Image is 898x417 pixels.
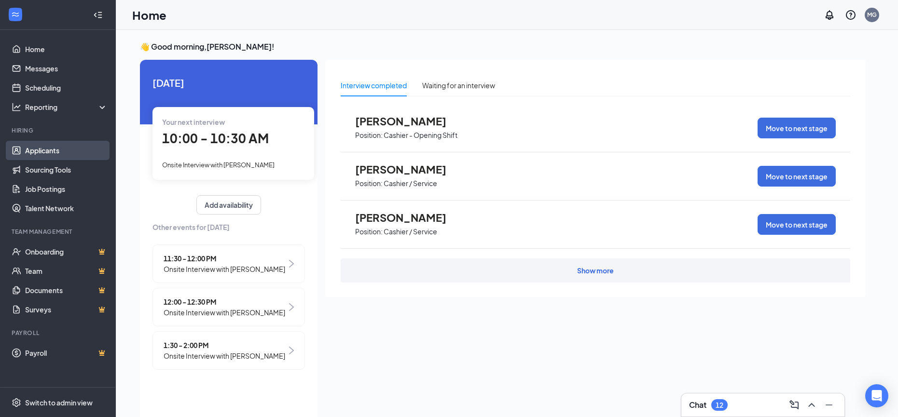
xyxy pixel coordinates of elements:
[152,75,305,90] span: [DATE]
[140,41,866,52] h3: 👋 Good morning, [PERSON_NAME] !
[162,118,225,126] span: Your next interview
[787,397,802,413] button: ComposeMessage
[164,253,285,264] span: 11:30 - 12:00 PM
[162,161,275,169] span: Onsite Interview with [PERSON_NAME]
[824,9,835,21] svg: Notifications
[25,398,93,407] div: Switch to admin view
[164,264,285,274] span: Onsite Interview with [PERSON_NAME]
[788,399,800,411] svg: ComposeMessage
[804,397,819,413] button: ChevronUp
[577,266,614,275] div: Show more
[355,227,383,236] p: Position:
[132,7,166,23] h1: Home
[25,199,108,218] a: Talent Network
[12,102,21,112] svg: Analysis
[355,131,383,140] p: Position:
[25,141,108,160] a: Applicants
[25,261,108,281] a: TeamCrown
[25,160,108,179] a: Sourcing Tools
[355,211,461,224] span: [PERSON_NAME]
[422,80,495,91] div: Waiting for an interview
[25,281,108,300] a: DocumentsCrown
[865,384,888,407] div: Open Intercom Messenger
[384,227,437,236] p: Cashier / Service
[25,40,108,59] a: Home
[758,118,836,138] button: Move to next stage
[25,343,108,363] a: PayrollCrown
[355,163,461,175] span: [PERSON_NAME]
[162,130,269,146] span: 10:00 - 10:30 AM
[12,398,21,407] svg: Settings
[758,214,836,235] button: Move to next stage
[12,329,106,337] div: Payroll
[12,126,106,135] div: Hiring
[384,179,437,188] p: Cashier / Service
[164,340,285,350] span: 1:30 - 2:00 PM
[823,399,835,411] svg: Minimize
[355,179,383,188] p: Position:
[25,242,108,261] a: OnboardingCrown
[152,222,305,232] span: Other events for [DATE]
[25,300,108,319] a: SurveysCrown
[164,350,285,361] span: Onsite Interview with [PERSON_NAME]
[355,115,461,127] span: [PERSON_NAME]
[384,131,457,140] p: Cashier - Opening Shift
[25,78,108,97] a: Scheduling
[25,59,108,78] a: Messages
[689,400,706,410] h3: Chat
[341,80,407,91] div: Interview completed
[164,296,285,307] span: 12:00 - 12:30 PM
[716,401,723,409] div: 12
[806,399,817,411] svg: ChevronUp
[196,195,261,215] button: Add availability
[25,102,108,112] div: Reporting
[845,9,857,21] svg: QuestionInfo
[758,166,836,187] button: Move to next stage
[25,179,108,199] a: Job Postings
[11,10,20,19] svg: WorkstreamLogo
[164,307,285,318] span: Onsite Interview with [PERSON_NAME]
[867,11,877,19] div: MG
[821,397,837,413] button: Minimize
[12,228,106,236] div: Team Management
[93,10,103,20] svg: Collapse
